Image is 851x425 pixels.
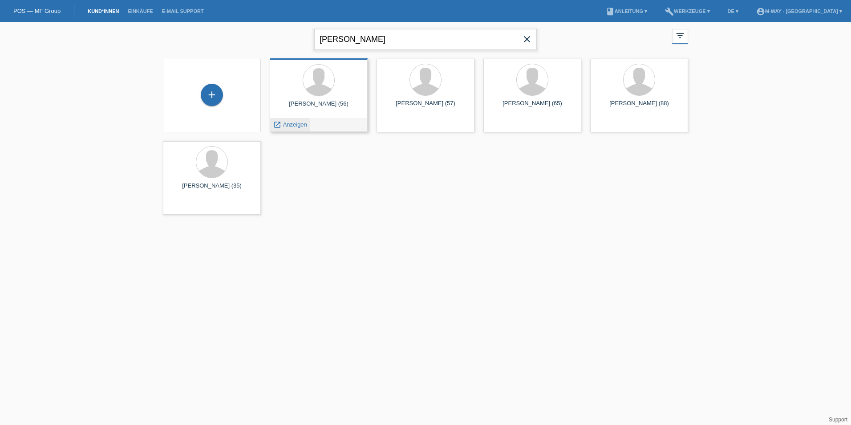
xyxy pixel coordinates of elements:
[597,100,681,114] div: [PERSON_NAME] (88)
[283,121,307,128] span: Anzeigen
[314,29,537,50] input: Suche...
[384,100,467,114] div: [PERSON_NAME] (57)
[170,182,254,196] div: [PERSON_NAME] (35)
[123,8,157,14] a: Einkäufe
[490,100,574,114] div: [PERSON_NAME] (65)
[158,8,208,14] a: E-Mail Support
[601,8,652,14] a: bookAnleitung ▾
[201,87,223,102] div: Kund*in hinzufügen
[522,34,532,45] i: close
[13,8,61,14] a: POS — MF Group
[273,121,307,128] a: launch Anzeigen
[665,7,674,16] i: build
[723,8,743,14] a: DE ▾
[756,7,765,16] i: account_circle
[829,417,847,423] a: Support
[83,8,123,14] a: Kund*innen
[273,121,281,129] i: launch
[606,7,615,16] i: book
[752,8,847,14] a: account_circlem-way - [GEOGRAPHIC_DATA] ▾
[661,8,714,14] a: buildWerkzeuge ▾
[675,31,685,41] i: filter_list
[277,100,361,114] div: [PERSON_NAME] (56)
